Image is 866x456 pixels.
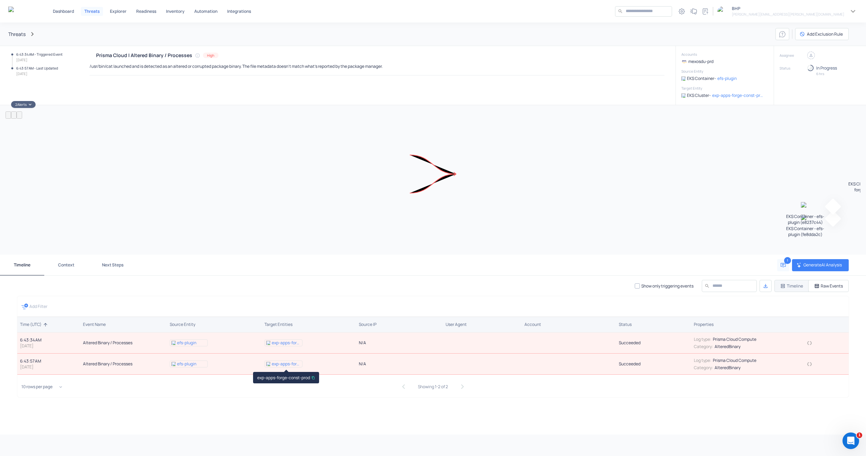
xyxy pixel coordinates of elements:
[715,344,741,349] p: AlteredBinary
[8,7,34,16] a: Gem Security
[356,354,443,375] td: N/A
[715,365,741,371] p: AlteredBinary
[136,9,156,13] p: Readiness
[681,85,764,91] h6: Target Entity
[359,322,440,327] div: Source IP
[687,92,711,98] p: EKS Cluster -
[784,257,791,264] span: 1
[792,259,849,271] button: GenerateAI Analysis
[619,340,641,346] p: Succeeded
[15,102,33,107] div: 2 Alerts
[81,7,103,16] button: Threats
[16,71,58,76] h6: [DATE]
[272,361,301,367] p: exp-apps-forge-const-prod
[687,75,716,81] p: EKS Container -
[694,365,713,371] p: Category:
[170,322,259,327] div: Source Entity
[8,31,26,37] a: Threats
[619,361,641,367] p: Succeeded
[266,341,270,345] img: EKS Cluster
[17,111,22,119] button: fit view
[20,322,77,327] div: Time (UTC)
[694,357,711,363] p: Log type:
[266,362,270,366] img: EKS Cluster
[194,9,217,13] p: Automation
[803,262,843,268] p: Generate AI Analysis
[227,9,251,13] p: Integrations
[774,280,824,292] button: Timeline
[133,7,159,16] button: Readiness
[107,7,129,16] a: Explorer
[712,92,764,98] a: exp-apps-forge-const-prod
[732,6,844,11] p: BHP
[88,255,137,275] button: Next Steps
[177,361,196,367] a: efs-plugin
[775,28,789,40] button: Open In-app Guide
[787,283,803,289] p: Timeline
[688,58,714,64] p: mexosdu-prd
[207,53,214,58] h6: High
[700,6,710,17] div: Documentation
[163,7,187,16] a: Inventory
[83,340,132,346] span: Altered Binary / Processes
[801,202,810,211] img: EKS Pod
[694,322,799,327] div: Properties
[713,336,756,342] p: Prisma Cloud Compute
[16,52,63,57] h6: 6:43:34 AM - Triggered Event
[700,6,711,17] button: Documentation
[166,9,185,13] p: Inventory
[777,259,789,271] button: Add comment
[816,65,837,71] h5: In Progress
[857,432,862,438] span: 1
[8,7,34,15] img: Gem Security
[783,213,828,225] p: EKS Container - efs-plugin (e8237c44)
[717,6,858,17] button: organization logoBHP[PERSON_NAME][EMAIL_ADDRESS][PERSON_NAME][DOMAIN_NAME]
[780,53,807,59] h6: Assignee
[418,384,448,390] h5: Showing 1-2 of 2
[177,340,196,346] a: efs-plugin
[780,65,807,72] h6: Status
[760,280,772,292] div: Export
[8,30,775,38] nav: breadcrumb
[171,362,176,366] img: EKS Pod
[17,382,66,391] div: 10 rows per page
[816,71,824,76] h6: 6 hrs
[681,76,686,81] img: EKS Pod
[795,28,849,40] button: Add an exclusion rule for this TTP
[641,283,693,289] p: Show only triggering events
[694,336,711,342] p: Log type:
[808,280,849,292] button: Raw Events
[676,6,687,17] button: Settings
[53,9,74,13] p: Dashboard
[694,344,713,349] p: Category:
[717,75,737,81] a: efs-plugin
[83,361,132,367] span: Altered Binary / Processes
[264,322,354,327] div: Target Entities
[83,322,164,327] div: Event Name
[192,7,220,16] button: Automation
[224,7,254,16] button: Integrations
[96,52,192,58] h4: Prisma Cloud | Altered Binary / Processes
[20,343,77,349] p: [DATE]
[50,7,77,16] button: Dashboard
[16,65,58,71] h6: 6:43:57 AM - Last Updated
[110,9,127,13] p: Explorer
[6,111,11,119] button: zoom in
[821,283,843,289] p: Raw Events
[446,322,519,327] div: User Agent
[171,341,176,345] img: EKS Pod
[688,6,699,17] button: What's new
[272,340,301,346] a: exp-apps-forge-const-prod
